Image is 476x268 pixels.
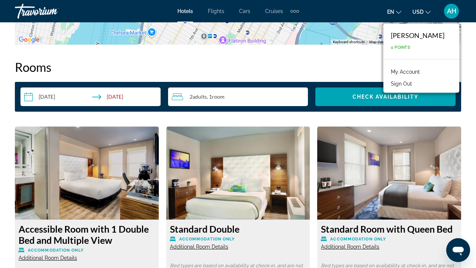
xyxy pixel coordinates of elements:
span: 0 Points [391,45,410,50]
span: Accommodation Only [330,237,386,242]
span: Map data ©2025 Google [369,40,410,44]
a: Travorium [15,1,89,21]
span: USD [412,9,424,15]
a: Flights [208,8,224,14]
div: [PERSON_NAME] [391,31,444,39]
h3: Standard Double [170,223,306,234]
span: 2 [190,94,207,100]
span: Additional Room Details [170,244,228,250]
button: User Menu [442,3,461,19]
span: Accommodation Only [179,237,235,242]
span: en [387,9,394,15]
a: Cars [239,8,250,14]
button: Sign Out [387,79,416,89]
span: Additional Room Details [19,255,77,261]
span: Check Availability [353,94,419,100]
span: AH [447,7,456,15]
img: 9b935b2a-2563-4248-9902-b601a36b8034.jpeg [317,127,461,220]
img: d6173cb8-c829-4aa3-a7a0-d44c41d0fc27.jpeg [15,127,159,220]
iframe: Button to launch messaging window [446,238,470,262]
button: Extra navigation items [290,5,299,17]
button: Check-in date: Dec 21, 2025 Check-out date: Dec 25, 2025 [20,87,161,106]
span: Additional Room Details [321,244,379,250]
h3: Standard Room with Queen Bed [321,223,457,234]
span: Room [212,93,225,100]
a: My Account [387,67,424,77]
a: Hotels [177,8,193,14]
button: Travelers: 2 adults, 0 children [168,87,308,106]
img: ad182804-de72-420b-95da-a57e40094255.jpeg [166,127,310,220]
h2: Rooms [15,60,461,74]
h3: Accessible Room with 1 Double Bed and Multiple View [19,223,155,246]
div: Search widget [20,87,456,106]
a: Cruises [265,8,283,14]
button: Change language [387,6,401,17]
img: Google [17,35,41,45]
button: Check Availability [315,87,456,106]
span: Adults [193,93,207,100]
button: Keyboard shortcuts [333,39,365,45]
span: Accommodation Only [28,248,84,253]
button: Change currency [412,6,431,17]
a: Open this area in Google Maps (opens a new window) [17,35,41,45]
span: , 1 [207,94,225,100]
